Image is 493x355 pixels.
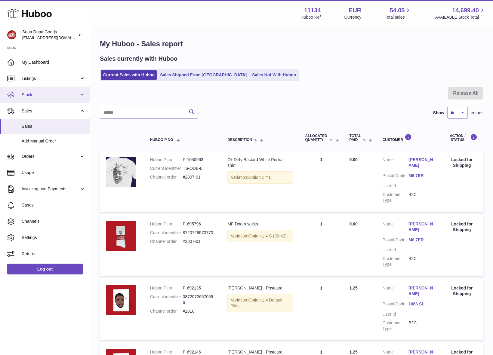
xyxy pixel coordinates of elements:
dd: P-1050963 [183,157,215,163]
a: Sales Not With Huboo [250,70,298,80]
span: Description [227,138,252,142]
dt: Customer Type [383,320,408,332]
span: ALLOCATED Quantity [305,134,328,142]
div: Huboo Ref [301,14,321,20]
dd: TS-ODB-L [183,166,215,171]
span: Cases [22,202,85,208]
a: Current Sales with Huboo [101,70,157,80]
img: SAD-MF-Doom-Sock-Product-Red-BG-800x800.png [106,221,136,251]
span: 54.05 [390,6,405,14]
dt: Customer Type [383,192,408,203]
span: Total sales [385,14,411,20]
span: 1.25 [350,350,358,354]
span: [EMAIL_ADDRESS][DOMAIN_NAME] [22,35,88,40]
dt: Postal Code [383,237,408,244]
span: Huboo P no [150,138,173,142]
span: My Dashboard [22,60,85,65]
dd: P-692135 [183,285,215,291]
span: Option 1 = Default Title; [231,298,282,308]
dt: Channel order [150,308,183,314]
dd: P-695796 [183,221,215,227]
div: Variation: [227,294,293,312]
span: 0.00 [350,222,358,226]
dt: Huboo P no [150,221,183,227]
span: Sales [22,108,79,114]
h2: Sales currently with Huboo [100,55,177,63]
span: Listings [22,76,79,81]
a: 14,699.40 AVAILABLE Stock Total [435,6,486,20]
a: 1066 SL [408,301,434,307]
a: M6 7ER [408,173,434,179]
span: Stock [22,92,79,98]
dd: B2C [408,320,434,332]
span: Add Manual Order [22,138,85,144]
h1: My Huboo - Sales report [100,39,483,49]
span: entries [471,110,483,116]
dt: Huboo P no [150,157,183,163]
div: Action / Status [446,134,477,142]
dt: Postal Code [383,301,408,308]
dd: P-692146 [183,349,215,355]
span: 0.00 [350,157,358,162]
img: hello@slayalldayofficial.com [7,30,16,39]
dt: Postal Code [383,173,408,180]
dd: #2807-01 [183,174,215,180]
td: 1 [299,151,344,212]
dd: B2C [408,192,434,203]
dt: User Id [383,183,408,189]
span: Usage [22,170,85,176]
a: [PERSON_NAME] [408,157,434,168]
dt: User Id [383,247,408,253]
dt: Name [383,285,408,298]
div: Variation: [227,230,293,242]
a: Log out [7,264,83,274]
a: [PERSON_NAME] [408,221,434,233]
a: 54.05 Total sales [385,6,411,20]
strong: EUR [349,6,361,14]
dd: #2810 [183,308,215,314]
dt: Huboo P no [150,349,183,355]
td: 1 [299,215,344,276]
span: Option 1 = S (36-42); [248,234,288,238]
div: Customer [383,134,435,142]
span: Invoicing and Payments [22,186,79,192]
dt: Current identifier [150,294,183,305]
dt: Current identifier [150,230,183,236]
div: Ol' Dirty Bastard White Portrait shirt [227,157,293,168]
span: Option 1 = L; [248,175,273,180]
dt: Name [383,221,408,234]
span: Total paid [350,134,361,142]
span: 1.25 [350,286,358,290]
dt: Channel order [150,174,183,180]
span: 14,699.40 [452,6,479,14]
a: M6 7ER [408,237,434,243]
span: Returns [22,251,85,257]
span: Sales [22,124,85,129]
div: Locked for Shipping [446,157,477,168]
div: Locked for Shipping [446,221,477,233]
dt: Huboo P no [150,285,183,291]
dd: 8720726570770 [183,230,215,236]
dd: 08720726570596 [183,294,215,305]
span: Settings [22,235,85,240]
span: Orders [22,154,79,159]
dt: Name [383,157,408,170]
dt: Channel order [150,239,183,244]
dd: B2C [408,256,434,267]
div: MF Doom socks [227,221,293,227]
div: Currency [344,14,362,20]
label: Show [433,110,444,116]
dt: Customer Type [383,256,408,267]
span: Channels [22,219,85,224]
dt: Current identifier [150,166,183,171]
div: [PERSON_NAME] - Postcard [227,349,293,355]
div: Locked for Shipping [446,285,477,297]
div: Supa Dupa Goods [22,29,76,41]
a: Sales Shipped From [GEOGRAPHIC_DATA] [158,70,249,80]
img: 111341683630748.png [106,285,136,315]
div: Variation: [227,171,293,184]
dd: #2807-01 [183,239,215,244]
td: 1 [299,279,344,340]
dt: User Id [383,311,408,317]
strong: 11134 [304,6,321,14]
